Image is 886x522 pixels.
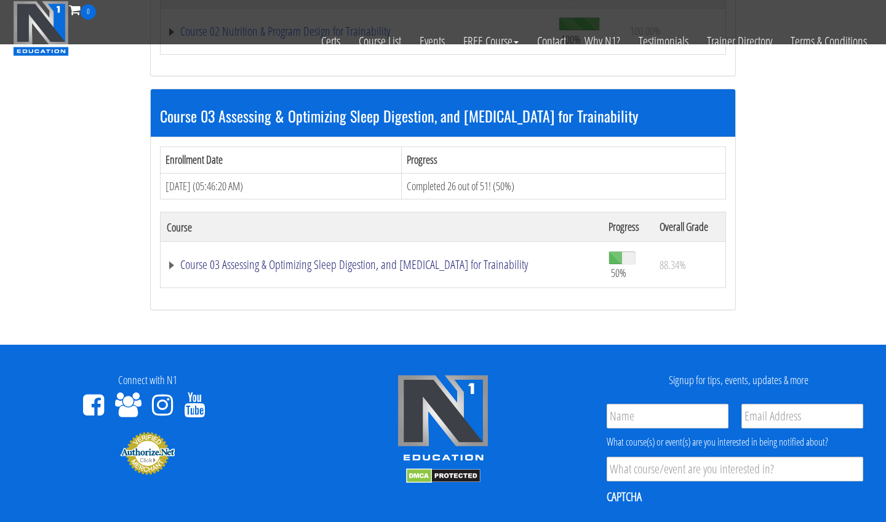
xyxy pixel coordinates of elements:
th: Progress [402,147,726,173]
h3: Course 03 Assessing & Optimizing Sleep Digestion, and [MEDICAL_DATA] for Trainability [160,108,726,124]
input: Email Address [741,404,863,428]
td: [DATE] (05:46:20 AM) [161,173,402,199]
a: FREE Course [454,20,528,63]
img: Authorize.Net Merchant - Click to Verify [120,431,175,475]
a: Contact [528,20,575,63]
h4: Connect with N1 [9,374,286,387]
img: n1-edu-logo [397,374,489,465]
th: Enrollment Date [161,147,402,173]
th: Overall Grade [653,212,726,242]
label: CAPTCHA [607,489,642,505]
a: Why N1? [575,20,629,63]
a: Certs [312,20,349,63]
h4: Signup for tips, events, updates & more [600,374,877,387]
a: 0 [69,1,96,18]
div: What course(s) or event(s) are you interested in being notified about? [607,435,863,449]
th: Course [161,212,603,242]
th: Progress [602,212,653,242]
a: Events [410,20,454,63]
a: Terms & Conditions [781,20,876,63]
a: Course 03 Assessing & Optimizing Sleep Digestion, and [MEDICAL_DATA] for Trainability [167,259,596,271]
input: Name [607,404,728,428]
span: 50% [611,266,626,279]
td: 88.34% [653,242,726,288]
img: DMCA.com Protection Status [406,468,481,483]
span: 0 [81,4,96,20]
td: Completed 26 out of 51! (50%) [402,173,726,199]
a: Trainer Directory [698,20,781,63]
a: Testimonials [629,20,698,63]
img: n1-education [13,1,69,56]
input: What course/event are you interested in? [607,457,863,481]
a: Course List [349,20,410,63]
